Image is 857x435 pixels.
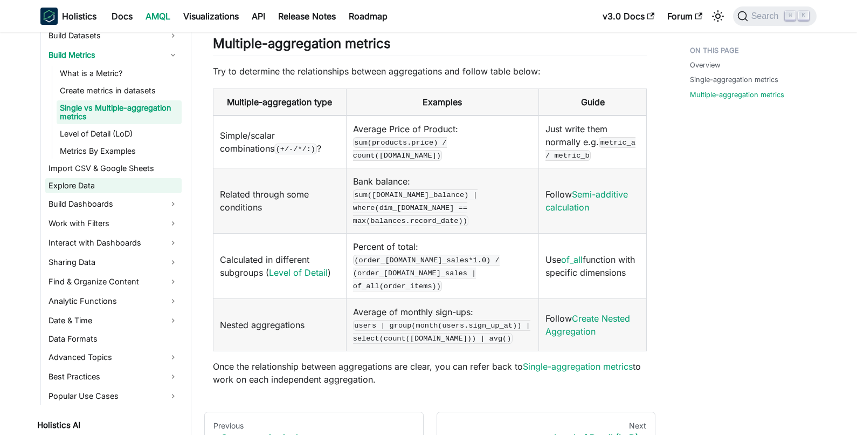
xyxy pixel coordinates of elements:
[561,254,583,265] a: of_all
[596,8,661,25] a: v3.0 Docs
[62,10,96,23] b: Holistics
[539,115,647,168] td: Just write them normally e.g.
[139,8,177,25] a: AMQL
[446,421,647,431] div: Next
[661,8,709,25] a: Forum
[45,331,182,346] a: Data Formats
[690,74,778,85] a: Single-aggregation metrics
[45,273,182,290] a: Find & Organize Content
[272,8,342,25] a: Release Notes
[177,8,245,25] a: Visualizations
[539,298,647,351] td: Follow
[785,11,796,21] kbd: ⌘
[353,320,530,344] code: users | group(month(users.sign_up_at)) | select(count([DOMAIN_NAME])) | avg()
[57,83,182,98] a: Create metrics in datasets
[269,267,328,278] a: Level of Detail
[539,233,647,298] td: Use function with specific dimensions
[690,60,720,70] a: Overview
[523,361,633,372] a: Single-aggregation metrics
[45,349,182,366] a: Advanced Topics
[45,46,182,64] a: Build Metrics
[346,233,538,298] td: Percent of total:
[213,36,647,56] h2: Multiple-aggregation metrics
[690,90,784,100] a: Multiple-aggregation metrics
[213,360,647,386] p: Once the relationship between aggregations are clear, you can refer back to to work on each indep...
[45,312,182,329] a: Date & Time
[733,6,817,26] button: Search (Command+K)
[353,255,500,291] code: (order_[DOMAIN_NAME]_sales*1.0) / (order_[DOMAIN_NAME]_sales | of_all(order_items))
[798,11,809,21] kbd: K
[30,32,191,435] nav: Docs sidebar
[45,215,182,232] a: Work with Filters
[45,388,182,405] a: Popular Use Cases
[34,418,182,433] a: Holistics AI
[213,421,414,431] div: Previous
[57,66,182,81] a: What is a Metric?
[545,189,628,213] a: Semi-additive calculation
[709,8,727,25] button: Switch between dark and light mode (currently light mode)
[346,89,538,115] th: Examples
[346,298,538,351] td: Average of monthly sign-ups:
[45,254,182,271] a: Sharing Data
[57,126,182,141] a: Level of Detail (LoD)
[274,144,317,154] code: (+/-/*/:)
[40,8,58,25] img: Holistics
[545,137,635,161] code: metric_a / metric_b
[245,8,272,25] a: API
[45,161,182,176] a: Import CSV & Google Sheets
[539,168,647,233] td: Follow
[346,168,538,233] td: Bank balance:
[45,293,182,310] a: Analytic Functions
[40,8,96,25] a: HolisticsHolistics
[57,100,182,124] a: Single vs Multiple-aggregation metrics
[45,195,182,213] a: Build Dashboards
[45,178,182,193] a: Explore Data
[342,8,394,25] a: Roadmap
[353,137,447,161] code: sum(products.price) / count([DOMAIN_NAME])
[545,313,630,337] a: Create Nested Aggregation
[105,8,139,25] a: Docs
[57,144,182,159] a: Metrics By Examples
[213,233,347,298] td: Calculated in different subgroups ( )
[353,189,478,226] code: sum([DOMAIN_NAME]_balance) | where(dim_[DOMAIN_NAME] == max(balances.record_date))
[45,27,182,44] a: Build Datasets
[213,89,347,115] th: Multiple-aggregation type
[45,234,182,252] a: Interact with Dashboards
[346,115,538,168] td: Average Price of Product:
[213,115,347,168] td: Simple/scalar combinations ?
[213,298,347,351] td: Nested aggregations
[45,368,182,385] a: Best Practices
[213,65,647,78] p: Try to determine the relationships between aggregations and follow table below:
[539,89,647,115] th: Guide
[213,168,347,233] td: Related through some conditions
[748,11,785,21] span: Search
